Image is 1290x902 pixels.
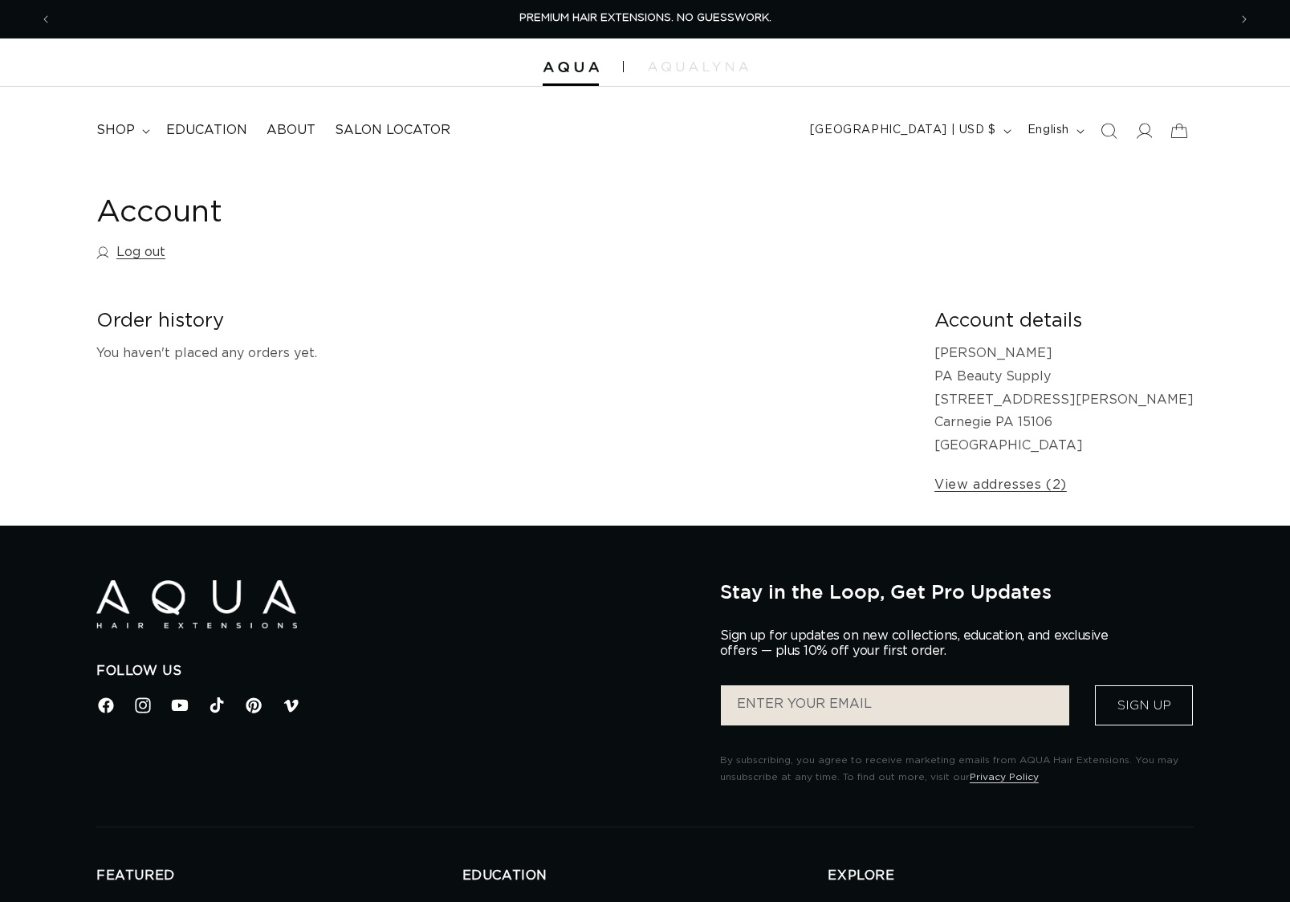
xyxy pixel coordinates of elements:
span: Salon Locator [335,122,450,139]
a: About [257,112,325,148]
a: Education [157,112,257,148]
h2: FEATURED [96,867,462,884]
button: [GEOGRAPHIC_DATA] | USD $ [800,116,1018,146]
span: [GEOGRAPHIC_DATA] | USD $ [810,122,996,139]
a: View addresses (2) [934,473,1067,497]
button: Sign Up [1095,685,1193,725]
p: By subscribing, you agree to receive marketing emails from AQUA Hair Extensions. You may unsubscr... [720,752,1194,786]
button: English [1018,116,1091,146]
img: aqualyna.com [648,62,748,71]
span: English [1028,122,1069,139]
p: [PERSON_NAME] PA Beauty Supply [STREET_ADDRESS][PERSON_NAME] Carnegie PA 15106 [GEOGRAPHIC_DATA] [934,342,1194,457]
h2: Stay in the Loop, Get Pro Updates [720,580,1194,603]
button: Next announcement [1227,4,1262,35]
img: Aqua Hair Extensions [96,580,297,629]
a: Salon Locator [325,112,460,148]
summary: Search [1091,113,1126,148]
input: ENTER YOUR EMAIL [721,685,1069,725]
h2: Follow Us [96,663,696,680]
h2: EXPLORE [828,867,1194,884]
p: You haven't placed any orders yet. [96,342,909,365]
h2: Account details [934,309,1194,334]
img: Aqua Hair Extensions [543,62,599,73]
span: Education [166,122,247,139]
h1: Account [96,193,1194,233]
p: Sign up for updates on new collections, education, and exclusive offers — plus 10% off your first... [720,628,1121,659]
h2: EDUCATION [462,867,828,884]
a: Privacy Policy [970,772,1039,782]
span: About [267,122,315,139]
a: Log out [96,241,165,264]
summary: shop [87,112,157,148]
span: PREMIUM HAIR EXTENSIONS. NO GUESSWORK. [519,13,771,23]
h2: Order history [96,309,909,334]
span: shop [96,122,135,139]
button: Previous announcement [28,4,63,35]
